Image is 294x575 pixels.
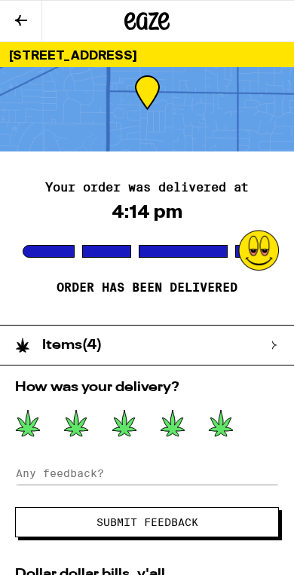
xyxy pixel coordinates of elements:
[57,280,237,295] p: Order has been delivered
[112,201,182,222] div: 4:14 pm
[42,338,102,352] h2: Items ( 4 )
[96,517,198,528] span: Submit Feedback
[15,462,279,485] input: Any feedback?
[15,507,279,537] button: Submit Feedback
[45,182,249,194] h2: Your order was delivered at
[15,381,279,394] h2: How was your delivery?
